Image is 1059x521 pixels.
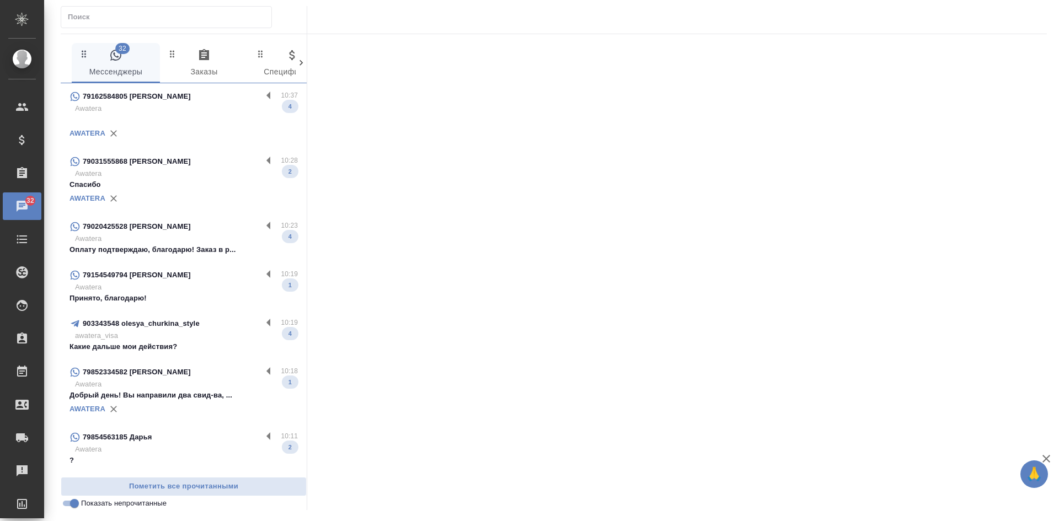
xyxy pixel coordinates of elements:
a: AWATERA [69,405,105,413]
p: 79154549794 [PERSON_NAME] [83,270,191,281]
div: 79685759421 [PERSON_NAME]10:03Àwatera Businessmen Services LlcСпасибо3 [61,472,307,521]
p: Awatera [75,168,298,179]
p: Спасибо [69,179,298,190]
p: ? [69,455,298,466]
span: Заказы [167,49,242,79]
p: Awatera [75,282,298,293]
div: 79162584805 [PERSON_NAME]10:37Awatera4AWATERA [61,83,307,148]
p: 10:19 [281,268,298,280]
p: Awatera [75,379,298,390]
p: Awatera [75,233,298,244]
a: AWATERA [69,194,105,202]
button: 🙏 [1020,460,1048,488]
a: 32 [3,192,41,220]
svg: Зажми и перетащи, чтобы поменять порядок вкладок [255,49,266,59]
p: Какие дальше мои действия? [69,341,298,352]
p: 10:19 [281,317,298,328]
p: 10:11 [281,431,298,442]
span: Пометить все прочитанными [67,480,301,493]
svg: Зажми и перетащи, чтобы поменять порядок вкладок [79,49,89,59]
button: Удалить привязку [105,125,122,142]
button: Пометить все прочитанными [61,477,307,496]
p: 79854563185 Дарья [83,432,152,443]
span: 2 [282,166,298,177]
a: AWATERA [69,129,105,137]
div: 903343548 olesya_churkina_style10:19awatera_visaКакие дальше мои действия?4 [61,310,307,359]
span: 1 [282,280,298,291]
p: 10:18 [281,366,298,377]
p: awatera_visa [75,330,298,341]
span: 4 [282,231,298,242]
span: 2 [282,442,298,453]
div: 79031555868 [PERSON_NAME]10:28AwateraСпасибо2AWATERA [61,148,307,213]
div: 79020425528 [PERSON_NAME]10:23AwateraОплату подтверждаю, благодарю! Заказ в р...4 [61,213,307,262]
p: Awatera [75,444,298,455]
p: 10:28 [281,155,298,166]
span: Спецификации [255,49,330,79]
p: Оплату подтверждаю, благодарю! Заказ в р... [69,244,298,255]
p: Awatera [75,103,298,114]
span: 32 [115,43,130,54]
div: 79154549794 [PERSON_NAME]10:19AwateraПринято, благодарю!1 [61,262,307,310]
input: Поиск [68,9,271,25]
p: 79031555868 [PERSON_NAME] [83,156,191,167]
span: 4 [282,328,298,339]
p: 79020425528 [PERSON_NAME] [83,221,191,232]
span: 🙏 [1025,463,1044,486]
span: 1 [282,377,298,388]
p: 79852334582 [PERSON_NAME] [83,367,191,378]
button: Удалить привязку [105,401,122,417]
span: 4 [282,101,298,112]
p: Добрый день! Вы направили два свид-ва, ... [69,390,298,401]
div: 79852334582 [PERSON_NAME]10:18AwateraДобрый день! Вы направили два свид-ва, ...1AWATERA [61,359,307,424]
span: Мессенджеры [78,49,153,79]
div: 79854563185 Дарья10:11Awatera?2 [61,424,307,472]
p: 10:23 [281,220,298,231]
p: Принято, благодарю! [69,293,298,304]
p: 79162584805 [PERSON_NAME] [83,91,191,102]
span: Показать непрочитанные [81,498,167,509]
span: 32 [20,195,41,206]
p: 10:37 [281,90,298,101]
p: 903343548 olesya_churkina_style [83,318,200,329]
